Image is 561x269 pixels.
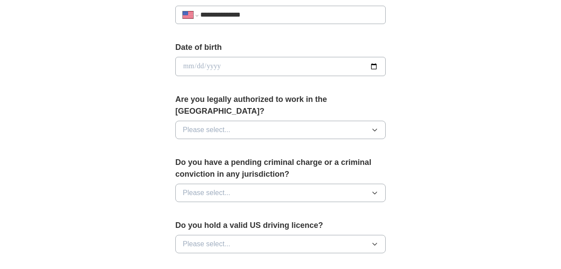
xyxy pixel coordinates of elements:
label: Do you hold a valid US driving licence? [175,220,386,231]
button: Please select... [175,235,386,253]
button: Please select... [175,121,386,139]
label: Are you legally authorized to work in the [GEOGRAPHIC_DATA]? [175,94,386,117]
span: Please select... [183,125,231,135]
label: Date of birth [175,42,386,53]
span: Please select... [183,188,231,198]
button: Please select... [175,184,386,202]
span: Please select... [183,239,231,249]
label: Do you have a pending criminal charge or a criminal conviction in any jurisdiction? [175,157,386,180]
